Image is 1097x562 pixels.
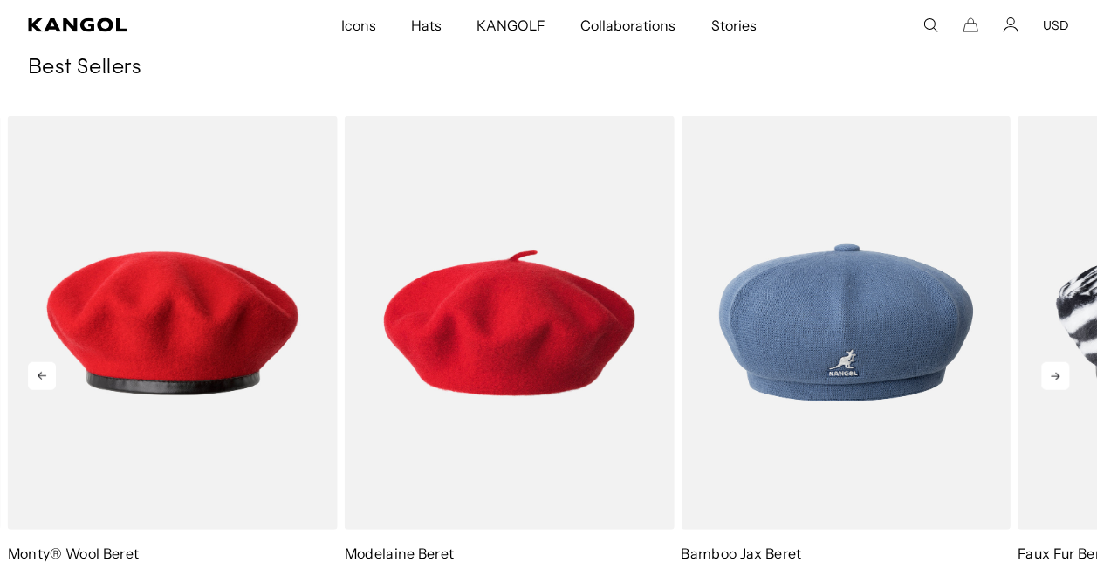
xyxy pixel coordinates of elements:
img: Bamboo Jax Beret [681,116,1011,530]
img: Monty® Wool Beret [8,116,338,530]
a: Account [1003,17,1018,33]
a: Modelaine Beret [344,545,454,562]
a: Monty® Wool Beret [8,545,139,562]
h3: Best Sellers [28,55,1069,81]
button: USD [1043,17,1069,33]
summary: Search here [922,17,938,33]
img: Modelaine Beret [344,116,674,530]
a: Kangol [28,18,225,32]
button: Cart [963,17,978,33]
a: Bamboo Jax Beret [681,545,801,562]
